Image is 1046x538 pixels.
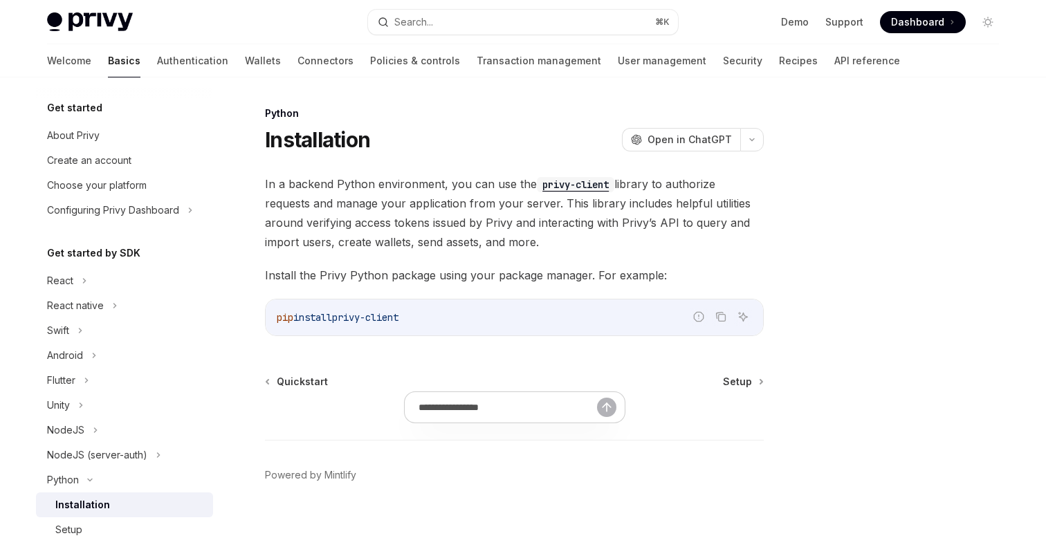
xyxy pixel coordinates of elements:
button: Unity [36,393,91,418]
button: Report incorrect code [690,308,708,326]
div: NodeJS [47,422,84,438]
button: Python [36,467,100,492]
button: React native [36,293,125,318]
a: Installation [36,492,213,517]
button: Swift [36,318,90,343]
div: Create an account [47,152,131,169]
input: Ask a question... [419,392,597,423]
a: Powered by Mintlify [265,468,356,482]
button: Search...⌘K [368,10,678,35]
a: About Privy [36,123,213,148]
div: Choose your platform [47,177,147,194]
span: Install the Privy Python package using your package manager. For example: [265,266,764,285]
a: API reference [834,44,900,77]
a: User management [618,44,706,77]
div: Flutter [47,372,75,389]
a: Support [825,15,863,29]
span: privy-client [332,311,398,324]
span: Quickstart [277,375,328,389]
a: Wallets [245,44,281,77]
div: Android [47,347,83,364]
a: Quickstart [266,375,328,389]
button: Configuring Privy Dashboard [36,198,200,223]
a: Demo [781,15,809,29]
button: Copy the contents from the code block [712,308,730,326]
a: Setup [723,375,762,389]
span: Open in ChatGPT [648,133,732,147]
span: install [293,311,332,324]
h5: Get started by SDK [47,245,140,261]
div: NodeJS (server-auth) [47,447,147,463]
button: NodeJS [36,418,105,443]
img: light logo [47,12,133,32]
div: Setup [55,521,82,538]
div: Unity [47,397,70,414]
button: Send message [597,398,616,417]
a: privy-client [537,177,614,191]
div: Swift [47,322,69,339]
a: Dashboard [880,11,966,33]
span: pip [277,311,293,324]
a: Create an account [36,148,213,173]
button: Open in ChatGPT [622,128,740,151]
span: In a backend Python environment, you can use the library to authorize requests and manage your ap... [265,174,764,252]
a: Choose your platform [36,173,213,198]
button: NodeJS (server-auth) [36,443,168,467]
span: Setup [723,375,752,389]
button: Ask AI [734,308,752,326]
h5: Get started [47,100,102,116]
div: Python [265,106,764,120]
button: Toggle dark mode [977,11,999,33]
code: privy-client [537,177,614,192]
a: Authentication [157,44,228,77]
a: Policies & controls [370,44,460,77]
a: Welcome [47,44,91,77]
div: React native [47,297,104,314]
h1: Installation [265,127,370,152]
a: Basics [108,44,140,77]
button: Flutter [36,368,96,393]
a: Security [723,44,762,77]
div: Installation [55,497,110,513]
div: Python [47,472,79,488]
div: Search... [394,14,433,30]
a: Recipes [779,44,818,77]
div: React [47,272,73,289]
span: Dashboard [891,15,944,29]
div: Configuring Privy Dashboard [47,202,179,219]
div: About Privy [47,127,100,144]
a: Transaction management [477,44,601,77]
span: ⌘ K [655,17,670,28]
a: Connectors [297,44,354,77]
button: Android [36,343,104,368]
button: React [36,268,94,293]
